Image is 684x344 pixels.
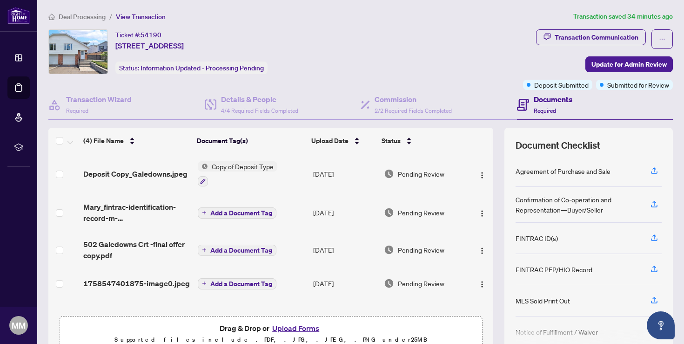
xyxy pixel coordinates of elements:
[141,64,264,72] span: Information Updated - Processing Pending
[573,11,673,22] article: Transaction saved 34 minutes ago
[516,327,598,337] div: Notice of Fulfillment / Waiver
[198,206,276,219] button: Add a Document Tag
[115,29,161,40] div: Ticket #:
[12,319,26,332] span: MM
[59,13,106,21] span: Deal Processing
[221,107,298,114] span: 4/4 Required Fields Completed
[141,31,161,39] span: 54190
[398,169,444,179] span: Pending Review
[83,136,124,146] span: (4) File Name
[221,94,298,105] h4: Details & People
[534,94,572,105] h4: Documents
[478,281,486,288] img: Logo
[478,247,486,255] img: Logo
[49,30,107,74] img: IMG-W12364920_1.jpg
[198,277,276,289] button: Add a Document Tag
[308,128,378,154] th: Upload Date
[198,161,208,172] img: Status Icon
[516,139,600,152] span: Document Checklist
[198,161,277,186] button: Status IconCopy of Deposit Type
[210,247,272,254] span: Add a Document Tag
[198,245,276,256] button: Add a Document Tag
[66,107,88,114] span: Required
[220,322,322,334] span: Drag & Drop or
[384,169,394,179] img: Document Status
[534,107,556,114] span: Required
[66,94,132,105] h4: Transaction Wizard
[375,94,452,105] h4: Commission
[109,11,112,22] li: /
[647,311,675,339] button: Open asap
[7,7,30,24] img: logo
[210,210,272,216] span: Add a Document Tag
[210,281,272,287] span: Add a Document Tag
[478,172,486,179] img: Logo
[83,278,190,289] span: 1758547401875-image0.jpeg
[80,128,193,154] th: (4) File Name
[475,242,490,257] button: Logo
[555,30,638,45] div: Transaction Communication
[193,128,308,154] th: Document Tag(s)
[516,264,592,275] div: FINTRAC PEP/HIO Record
[309,268,380,298] td: [DATE]
[208,161,277,172] span: Copy of Deposit Type
[384,278,394,289] img: Document Status
[48,14,55,20] span: home
[591,57,667,72] span: Update for Admin Review
[384,245,394,255] img: Document Status
[534,80,589,90] span: Deposit Submitted
[516,194,639,215] div: Confirmation of Co-operation and Representation—Buyer/Seller
[516,166,610,176] div: Agreement of Purchase and Sale
[585,56,673,72] button: Update for Admin Review
[309,231,380,268] td: [DATE]
[375,107,452,114] span: 2/2 Required Fields Completed
[516,296,570,306] div: MLS Sold Print Out
[475,276,490,291] button: Logo
[378,128,466,154] th: Status
[398,245,444,255] span: Pending Review
[83,168,188,179] span: Deposit Copy_Galedowns.jpeg
[536,29,646,45] button: Transaction Communication
[475,166,490,181] button: Logo
[398,278,444,289] span: Pending Review
[198,207,276,219] button: Add a Document Tag
[115,62,268,74] div: Status:
[202,281,207,286] span: plus
[382,136,401,146] span: Status
[83,239,190,261] span: 502 Galedowns Crt -final offer copy.pdf
[309,154,380,194] td: [DATE]
[311,136,349,146] span: Upload Date
[83,201,190,224] span: Mary_fintrac-identification-record-m-[PERSON_NAME]-20250903-125405.pdf
[478,210,486,217] img: Logo
[398,207,444,218] span: Pending Review
[607,80,669,90] span: Submitted for Review
[202,248,207,252] span: plus
[475,205,490,220] button: Logo
[115,40,184,51] span: [STREET_ADDRESS]
[202,210,207,215] span: plus
[269,322,322,334] button: Upload Forms
[659,36,665,42] span: ellipsis
[309,194,380,231] td: [DATE]
[198,278,276,289] button: Add a Document Tag
[116,13,166,21] span: View Transaction
[516,233,558,243] div: FINTRAC ID(s)
[384,207,394,218] img: Document Status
